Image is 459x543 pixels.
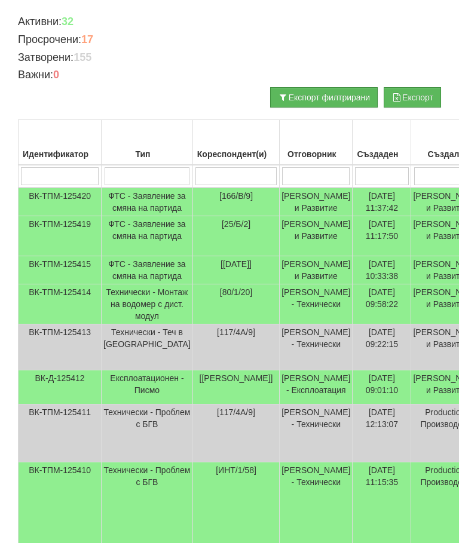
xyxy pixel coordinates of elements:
td: Експлоатационен - Писмо [102,371,193,405]
div: Идентификатор [20,146,99,163]
td: [PERSON_NAME] - Експлоатация [280,371,353,405]
span: [80/1/20] [220,288,253,297]
td: ВК-ТПМ-125414 [19,285,102,325]
span: [117/4А/9] [217,328,255,338]
td: ФТС - Заявление за смяна на партида [102,188,193,217]
th: Създаден: No sort applied, activate to apply an ascending sort [353,121,411,166]
td: Технически - Монтаж на водомер с дист. модул [102,285,193,325]
th: Тип: No sort applied, activate to apply an ascending sort [102,121,193,166]
td: ВК-ТПМ-125411 [19,405,102,463]
td: Технически - Проблем с БГВ [102,405,193,463]
span: [[PERSON_NAME]] [200,374,273,384]
span: [[DATE]] [221,260,252,269]
th: Кореспондент(и): No sort applied, activate to apply an ascending sort [192,121,279,166]
h4: Просрочени: [18,35,441,47]
td: [DATE] 10:33:38 [353,257,411,285]
td: [DATE] 09:01:10 [353,371,411,405]
span: [25/Б/2] [222,220,250,229]
td: Технически - Теч в [GEOGRAPHIC_DATA] [102,325,193,371]
button: Експорт [384,88,441,108]
div: Отговорник [281,146,350,163]
td: ВК-ТПМ-125413 [19,325,102,371]
td: [DATE] 11:17:50 [353,217,411,257]
span: [ИНТ/1/58] [216,466,256,475]
span: [166/В/9] [219,192,253,201]
b: 17 [81,34,93,46]
td: [PERSON_NAME] и Развитие [280,217,353,257]
th: Отговорник: No sort applied, activate to apply an ascending sort [280,121,353,166]
td: [DATE] 12:13:07 [353,405,411,463]
td: [PERSON_NAME] и Развитие [280,257,353,285]
span: [117/4А/9] [217,408,255,418]
th: Идентификатор: No sort applied, activate to apply an ascending sort [19,121,102,166]
b: 0 [53,69,59,81]
td: ВК-ТПМ-125420 [19,188,102,217]
td: [DATE] 09:58:22 [353,285,411,325]
td: [DATE] 09:22:15 [353,325,411,371]
td: [PERSON_NAME] - Технически [280,405,353,463]
b: 155 [74,52,91,64]
td: ВК-Д-125412 [19,371,102,405]
td: [PERSON_NAME] и Развитие [280,188,353,217]
div: Кореспондент(и) [195,146,277,163]
h4: Затворени: [18,53,441,65]
td: [PERSON_NAME] - Технически [280,285,353,325]
h4: Важни: [18,70,441,82]
td: ВК-ТПМ-125419 [19,217,102,257]
div: Създаден [354,146,409,163]
td: ВК-ТПМ-125415 [19,257,102,285]
td: [DATE] 11:37:42 [353,188,411,217]
b: 32 [62,16,74,28]
td: [PERSON_NAME] - Технически [280,325,353,371]
h4: Активни: [18,17,441,29]
td: ФТС - Заявление за смяна на партида [102,257,193,285]
button: Експорт филтрирани [270,88,378,108]
td: ФТС - Заявление за смяна на партида [102,217,193,257]
div: Тип [103,146,191,163]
